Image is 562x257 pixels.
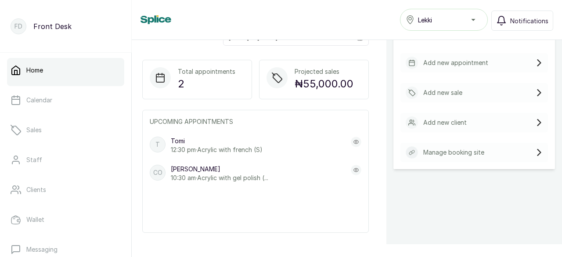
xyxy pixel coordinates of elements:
[295,67,353,76] p: Projected sales
[33,21,72,32] p: Front Desk
[171,165,268,174] p: [PERSON_NAME]
[295,76,353,92] p: ₦55,000.00
[423,58,488,67] p: Add new appointment
[26,156,42,164] p: Staff
[26,66,43,75] p: Home
[491,11,553,31] button: Notifications
[26,215,44,224] p: Wallet
[178,67,235,76] p: Total appointments
[7,148,124,172] a: Staff
[150,117,361,126] p: UPCOMING APPOINTMENTS
[14,22,22,31] p: FD
[418,15,432,25] span: Lekki
[26,185,46,194] p: Clients
[7,118,124,142] a: Sales
[400,9,488,31] button: Lekki
[155,140,160,149] p: T
[171,137,263,145] p: Tomi
[26,126,42,134] p: Sales
[7,207,124,232] a: Wallet
[7,177,124,202] a: Clients
[7,58,124,83] a: Home
[26,245,58,254] p: Messaging
[510,16,548,25] span: Notifications
[171,145,263,154] p: 12:30 pm · Acrylic with french (S)
[171,174,268,182] p: 10:30 am · Acrylic with gel polish (...
[423,118,467,127] p: Add new client
[153,168,162,177] p: CO
[423,148,484,157] p: Manage booking site
[26,96,52,105] p: Calendar
[178,76,235,92] p: 2
[423,88,462,97] p: Add new sale
[7,88,124,112] a: Calendar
